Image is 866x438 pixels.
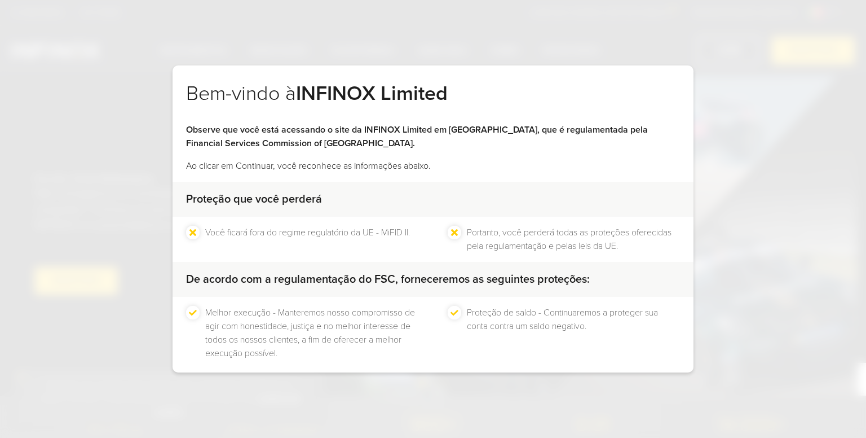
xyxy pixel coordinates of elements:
p: Ao clicar em Continuar, você reconhece as informações abaixo. [186,159,680,173]
li: Portanto, você perderá todas as proteções oferecidas pela regulamentação e pelas leis da UE. [467,226,680,253]
strong: Proteção que você perderá [186,192,322,206]
strong: De acordo com a regulamentação do FSC, forneceremos as seguintes proteções: [186,273,590,286]
li: Proteção de saldo - Continuaremos a proteger sua conta contra um saldo negativo. [467,306,680,360]
li: Você ficará fora do regime regulatório da UE - MiFID II. [205,226,410,253]
li: Melhor execução - Manteremos nosso compromisso de agir com honestidade, justiça e no melhor inter... [205,306,418,360]
strong: Observe que você está acessando o site da INFINOX Limited em [GEOGRAPHIC_DATA], que é regulamenta... [186,124,648,149]
h2: Bem-vindo à [186,81,680,123]
strong: INFINOX Limited [296,81,448,106]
